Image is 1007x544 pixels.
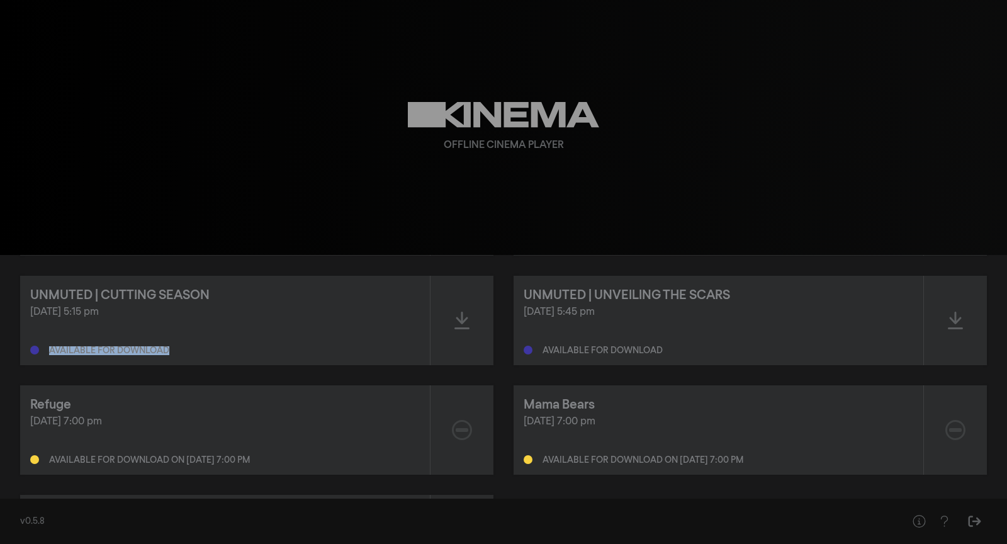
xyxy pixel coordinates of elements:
[543,346,663,355] div: Available for download
[20,515,881,528] div: v0.5.8
[543,456,743,465] div: Available for download on [DATE] 7:00 pm
[30,414,420,429] div: [DATE] 7:00 pm
[524,414,913,429] div: [DATE] 7:00 pm
[30,395,71,414] div: Refuge
[524,286,730,305] div: UNMUTED | UNVEILING THE SCARS
[49,456,250,465] div: Available for download on [DATE] 7:00 pm
[49,346,169,355] div: Available for download
[524,395,595,414] div: Mama Bears
[30,305,420,320] div: [DATE] 5:15 pm
[931,509,957,534] button: Help
[962,509,987,534] button: Sign Out
[444,138,564,153] div: Offline Cinema Player
[30,286,210,305] div: UNMUTED | CUTTING SEASON
[906,509,931,534] button: Help
[524,305,913,320] div: [DATE] 5:45 pm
